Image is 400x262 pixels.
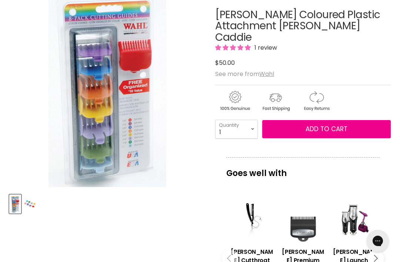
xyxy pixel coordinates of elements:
[24,195,36,213] img: Wahl Coloured Plastic Attachment Combs Caddie
[215,120,258,138] select: Quantity
[215,90,254,112] img: genuine.gif
[226,157,380,182] p: Goes well with
[9,195,21,213] button: Wahl Coloured Plastic Attachment Combs Caddie
[10,195,20,213] img: Wahl Coloured Plastic Attachment Combs Caddie
[262,120,391,139] button: Add to cart
[297,90,336,112] img: returns.gif
[23,195,36,213] button: Wahl Coloured Plastic Attachment Combs Caddie
[259,70,274,78] a: Wahl
[306,125,347,133] span: Add to cart
[252,43,277,52] span: 1 review
[215,43,252,52] span: 5.00 stars
[215,9,391,43] h1: [PERSON_NAME] Coloured Plastic Attachment [PERSON_NAME] Caddie
[8,192,207,213] div: Product thumbnails
[215,59,235,67] span: $50.00
[363,227,393,255] iframe: Gorgias live chat messenger
[256,90,295,112] img: shipping.gif
[215,70,274,78] span: See more from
